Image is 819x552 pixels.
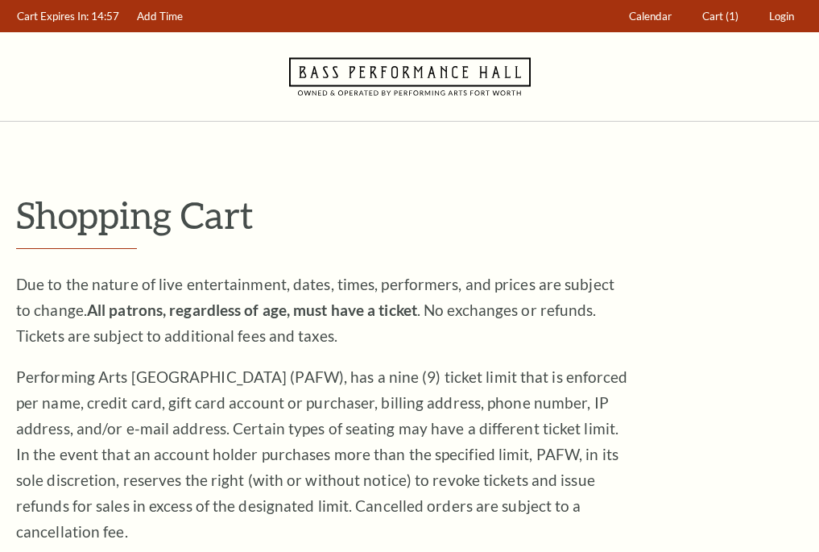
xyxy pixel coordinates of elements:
[91,10,119,23] span: 14:57
[726,10,738,23] span: (1)
[622,1,680,32] a: Calendar
[695,1,747,32] a: Cart (1)
[629,10,672,23] span: Calendar
[17,10,89,23] span: Cart Expires In:
[762,1,802,32] a: Login
[16,364,628,545] p: Performing Arts [GEOGRAPHIC_DATA] (PAFW), has a nine (9) ticket limit that is enforced per name, ...
[130,1,191,32] a: Add Time
[16,194,803,235] p: Shopping Cart
[702,10,723,23] span: Cart
[769,10,794,23] span: Login
[16,275,614,345] span: Due to the nature of live entertainment, dates, times, performers, and prices are subject to chan...
[87,301,417,319] strong: All patrons, regardless of age, must have a ticket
